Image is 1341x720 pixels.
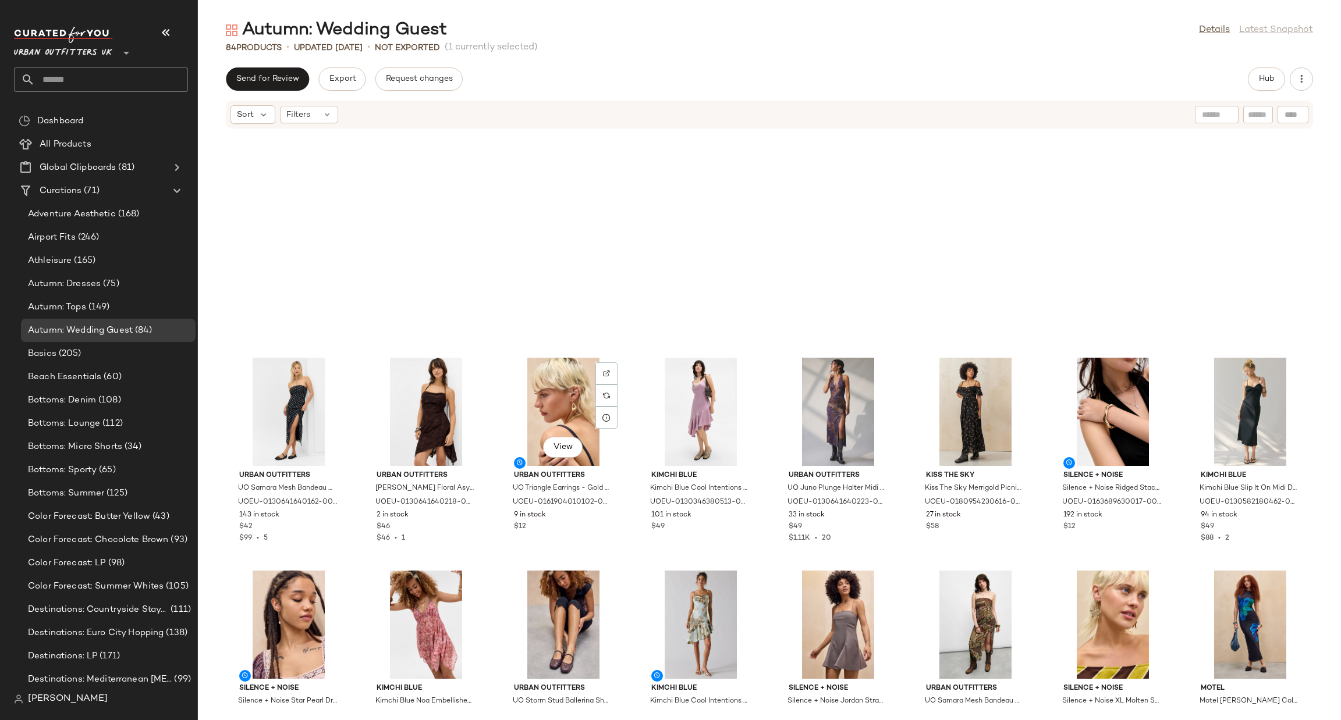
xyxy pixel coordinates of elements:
span: • [286,41,289,55]
span: $46 [377,522,390,532]
span: View [553,443,573,452]
span: Basics [28,347,56,361]
span: Hub [1258,74,1275,84]
span: Silence + Noise [789,683,888,694]
span: (246) [76,231,100,244]
a: Details [1199,23,1230,37]
span: (108) [96,394,121,407]
span: (81) [116,161,134,174]
span: UOEU-0180954230616-000-001 [925,497,1024,508]
span: Color Forecast: LP [28,557,106,570]
img: 0130647050037_266_a2 [367,571,485,679]
span: Silence + Noise Star Pearl Drop Earrings - Gold at Urban Outfitters [238,696,337,707]
span: 94 in stock [1201,510,1237,521]
img: 0163689630017_070_m [1054,358,1172,466]
img: svg%3e [14,694,23,704]
span: UOEU-0130641640218-000-020 [375,497,474,508]
span: Destinations: Euro City Hopping [28,626,164,640]
span: Bottoms: Denim [28,394,96,407]
span: [PERSON_NAME] Floral Asymmetric Mini Dress - Brown XL at Urban Outfitters [375,483,474,494]
span: 2 in stock [377,510,409,521]
img: 0130957990060_020_a2 [779,571,897,679]
span: • [810,534,822,542]
span: Urban Outfitters [514,683,613,694]
p: updated [DATE] [294,42,363,54]
span: Bottoms: Sporty [28,464,97,477]
span: $99 [239,534,252,542]
span: (125) [104,487,127,500]
span: (149) [86,301,110,314]
span: Athleisure [28,254,72,268]
span: (75) [101,277,119,291]
span: (34) [122,440,142,454]
span: Silence + Noise [1063,471,1162,481]
span: Filters [286,109,310,121]
span: 20 [822,534,831,542]
span: • [390,534,402,542]
span: Request changes [385,74,453,84]
span: $49 [1201,522,1214,532]
span: (43) [150,510,169,523]
span: (165) [72,254,95,268]
span: (98) [106,557,125,570]
img: 0130582180462_001_a2 [1191,358,1309,466]
img: 0161395010001_070_m [1054,571,1172,679]
span: Color Forecast: Butter Yellow [28,510,150,523]
span: Export [328,74,356,84]
span: 2 [1225,534,1229,542]
span: Kimchi Blue Noa Embellished Halter Dress - Pink combo L at Urban Outfitters [375,696,474,707]
span: Adventure Aesthetic [28,208,116,221]
div: Autumn: Wedding Guest [226,19,447,42]
span: UOEU-0161904010102-000-070 [513,497,612,508]
img: 0130641640162_009_b [230,358,347,466]
span: (65) [97,464,116,477]
img: 0130346380513_054_a2 [642,358,760,466]
button: Send for Review [226,67,309,91]
button: Request changes [375,67,463,91]
span: Motel [1201,683,1300,694]
span: $58 [926,522,939,532]
span: (99) [172,673,191,686]
span: Destinations: LP [28,650,97,663]
span: UO Triangle Earrings - Gold at Urban Outfitters [513,483,612,494]
span: (60) [101,370,122,384]
button: View [543,437,583,458]
span: Urban Outfitters [377,471,476,481]
img: 0130641640162_037_a2 [917,571,1034,679]
button: Export [318,67,366,91]
span: (111) [168,603,191,616]
span: $12 [1063,522,1076,532]
span: Kiss The Sky [926,471,1025,481]
span: (71) [81,184,100,198]
span: • [252,534,264,542]
span: Autumn: Dresses [28,277,101,291]
span: Urban Outfitters UK [14,40,112,60]
span: 5 [264,534,268,542]
span: UOEU-0130582180462-000-001 [1200,497,1299,508]
span: 33 in stock [789,510,825,521]
img: 0130641640223_049_a6 [779,358,897,466]
span: 9 in stock [514,510,546,521]
span: • [367,41,370,55]
span: Dashboard [37,115,83,128]
span: Beach Essentials [28,370,101,384]
span: Color Forecast: Summer Whites [28,580,164,593]
span: • [1214,534,1225,542]
span: Urban Outfitters [926,683,1025,694]
span: $42 [239,522,253,532]
span: (112) [100,417,123,430]
span: Kimchi Blue [651,683,750,694]
span: 1 [402,534,405,542]
span: UO Samara Mesh Bandeau Midi Dress - Black XL at Urban Outfitters [238,483,337,494]
span: Kimchi Blue [1201,471,1300,481]
span: Color Forecast: Chocolate Brown [28,533,168,547]
span: 27 in stock [926,510,961,521]
span: 143 in stock [239,510,279,521]
span: Sort [237,109,254,121]
span: $49 [651,522,665,532]
span: Silence + Noise [239,683,338,694]
span: $12 [514,522,526,532]
span: Send for Review [236,74,299,84]
img: svg%3e [226,24,237,36]
span: $1.11K [789,534,810,542]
